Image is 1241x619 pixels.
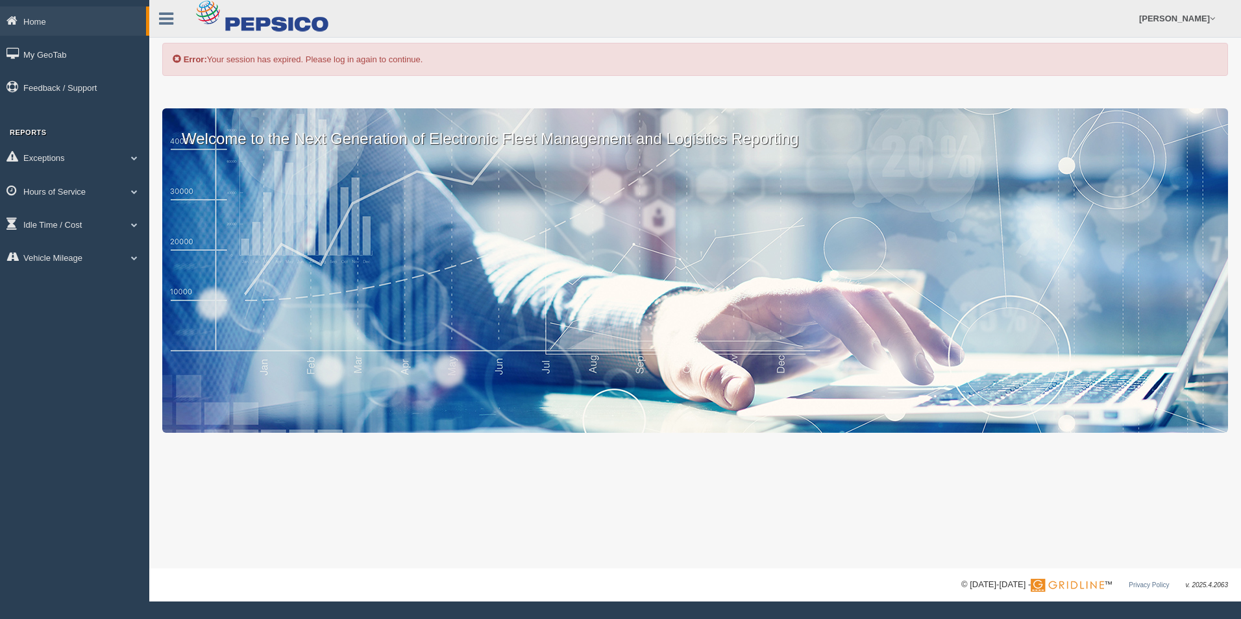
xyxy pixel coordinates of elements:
[162,43,1228,76] div: Your session has expired. Please log in again to continue.
[184,55,207,64] b: Error:
[961,578,1228,592] div: © [DATE]-[DATE] - ™
[162,108,1228,150] p: Welcome to the Next Generation of Electronic Fleet Management and Logistics Reporting
[1186,581,1228,589] span: v. 2025.4.2063
[1129,581,1169,589] a: Privacy Policy
[1031,579,1104,592] img: Gridline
